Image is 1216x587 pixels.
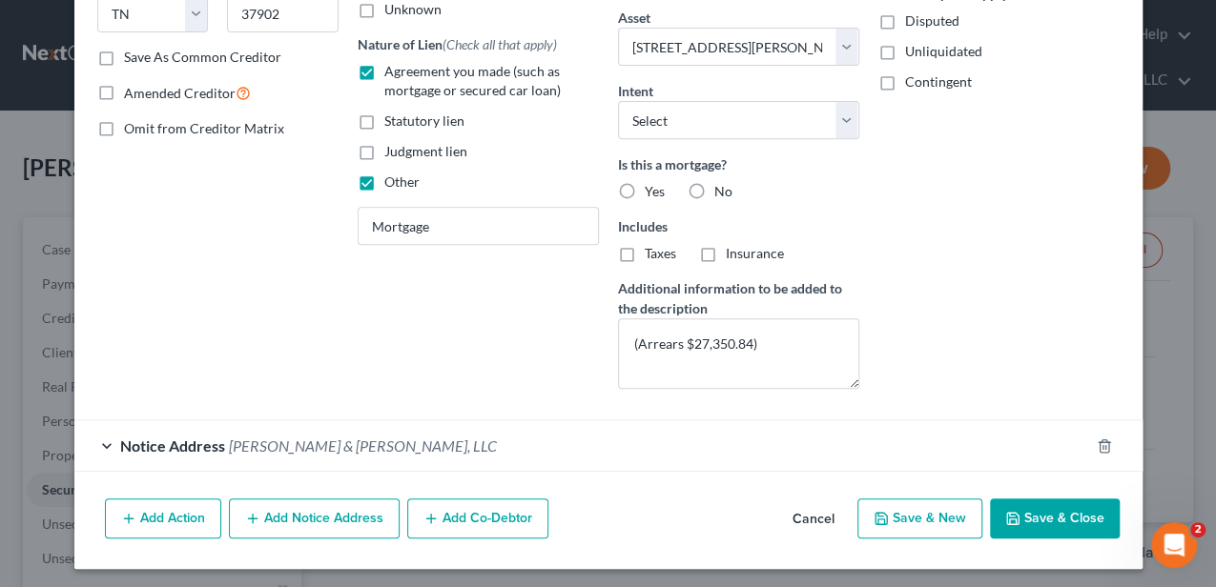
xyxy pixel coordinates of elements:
[905,43,982,59] span: Unliquidated
[384,173,420,190] span: Other
[384,143,467,159] span: Judgment lien
[618,278,859,318] label: Additional information to be added to the description
[407,498,548,538] button: Add Co-Debtor
[124,48,281,67] label: Save As Common Creditor
[384,112,464,129] span: Statutory lien
[384,63,561,98] span: Agreement you made (such as mortgage or secured car loan)
[229,498,400,538] button: Add Notice Address
[777,500,850,538] button: Cancel
[726,245,784,261] span: Insurance
[645,245,676,261] span: Taxes
[905,12,959,29] span: Disputed
[645,183,665,199] span: Yes
[618,10,650,26] span: Asset
[990,498,1120,538] button: Save & Close
[359,208,598,244] input: Specify...
[618,154,859,174] label: Is this a mortgage?
[124,85,236,101] span: Amended Creditor
[105,498,221,538] button: Add Action
[120,436,225,455] span: Notice Address
[857,498,982,538] button: Save & New
[1190,522,1206,537] span: 2
[358,34,557,54] label: Nature of Lien
[443,36,557,52] span: (Check all that apply)
[1151,522,1197,568] iframe: Intercom live chat
[618,216,859,236] label: Includes
[714,183,732,199] span: No
[618,81,653,101] label: Intent
[905,73,972,90] span: Contingent
[229,436,497,455] span: [PERSON_NAME] & [PERSON_NAME], LLC
[124,120,284,136] span: Omit from Creditor Matrix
